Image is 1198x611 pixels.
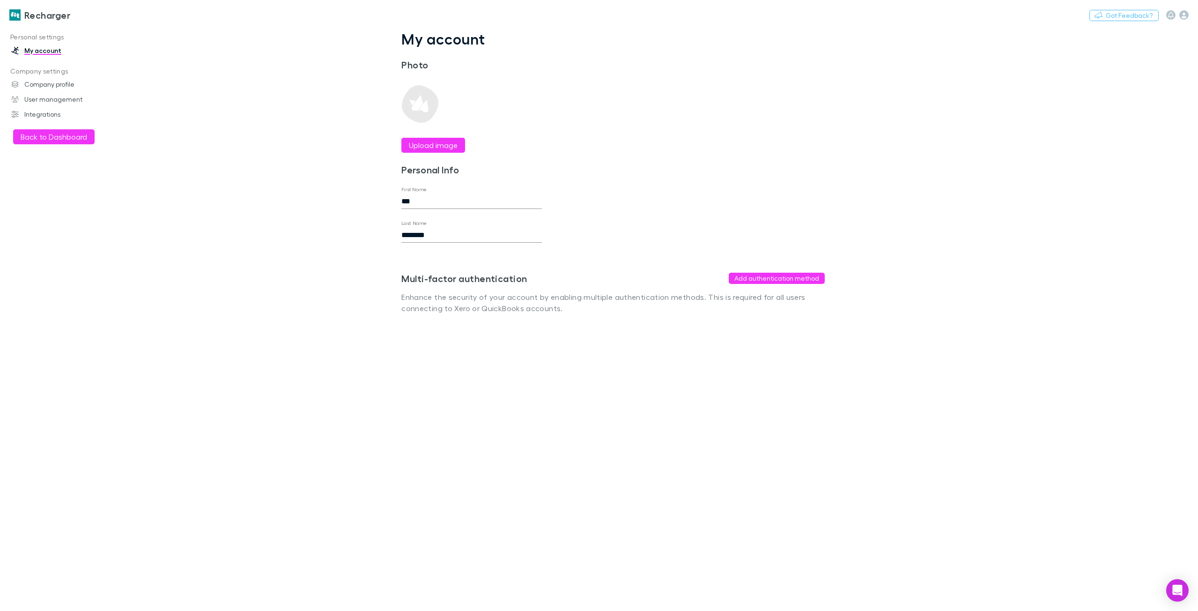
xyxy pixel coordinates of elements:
h3: Photo [401,59,542,70]
a: Company profile [2,77,131,92]
h1: My account [401,30,825,48]
div: Open Intercom Messenger [1166,579,1189,602]
p: Enhance the security of your account by enabling multiple authentication methods. This is require... [401,291,825,314]
p: Company settings [2,66,131,77]
button: Add authentication method [729,273,825,284]
a: My account [2,43,131,58]
a: User management [2,92,131,107]
label: First Name [401,186,427,193]
label: Upload image [409,140,458,151]
img: Preview [401,85,439,123]
button: Upload image [401,138,465,153]
a: Recharger [4,4,76,26]
h3: Multi-factor authentication [401,273,527,284]
button: Back to Dashboard [13,129,95,144]
p: Personal settings [2,31,131,43]
button: Got Feedback? [1089,10,1159,21]
label: Last Name [401,220,427,227]
h3: Recharger [24,9,70,21]
a: Integrations [2,107,131,122]
h3: Personal Info [401,164,542,175]
img: Recharger's Logo [9,9,21,21]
